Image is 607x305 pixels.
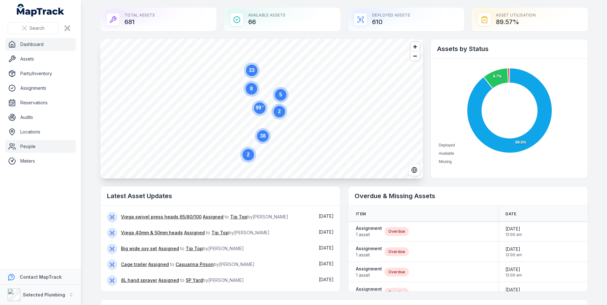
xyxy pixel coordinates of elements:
h2: Assets by Status [437,44,581,53]
time: 30/09/2025, 12:00:00 am [505,226,522,237]
time: 13/10/2025, 8:12:04 am [319,277,334,282]
text: 2 [247,152,250,157]
span: to by [PERSON_NAME] [121,246,244,251]
a: Locations [5,126,76,138]
time: 13/10/2025, 3:54:13 pm [319,229,334,235]
text: 2 [278,109,281,114]
text: 5 [279,92,282,97]
a: Assigned [184,230,205,236]
a: MapTrack [17,4,64,16]
a: Viega swivel press heads 65/80/100 [121,214,202,220]
span: [DATE] [505,246,522,252]
a: 8L hand sprayer [121,277,157,283]
span: to by [PERSON_NAME] [121,214,288,219]
a: Tip Top [211,230,229,236]
a: Assignment1 asset [356,245,382,258]
time: 13/10/2025, 9:28:02 am [319,261,334,266]
button: Search [8,22,59,34]
time: 30/09/2025, 12:00:00 am [505,266,522,278]
a: Assigned [158,277,179,283]
a: SP Yard [186,277,203,283]
a: Dashboard [5,38,76,51]
canvas: Map [100,39,423,178]
a: Assignments [5,82,76,94]
time: 19/09/2025, 12:00:00 am [505,246,522,257]
a: Audits [5,111,76,124]
span: 12:00 am [505,252,522,257]
span: [DATE] [319,229,334,235]
a: Casuarina Prison [176,261,214,268]
a: Assets [5,53,76,65]
a: Assigned [203,214,223,220]
tspan: + [262,105,264,108]
span: Item [356,211,366,217]
a: Assignment1 asset [356,225,382,238]
a: Tip Top [230,214,247,220]
a: Assignment [356,286,382,299]
span: to by [PERSON_NAME] [121,262,255,267]
span: Missing [439,159,452,164]
button: Switch to Satellite View [408,164,420,176]
span: 12:00 am [505,232,522,237]
strong: Assignment [356,225,382,231]
span: Date [505,211,516,217]
span: [DATE] [505,266,522,273]
span: [DATE] [505,287,522,293]
span: Search [30,25,44,31]
a: Assigned [148,261,169,268]
span: Deployed [439,143,455,147]
strong: Contact MapTrack [20,274,62,280]
text: 99 [256,105,264,110]
div: Overdue [384,288,409,297]
strong: Assignment [356,286,382,292]
span: 12:00 am [505,273,522,278]
a: Big wide oxy set [121,245,157,252]
h2: Latest Asset Updates [107,191,334,200]
span: 1 asset [356,272,382,278]
a: Meters [5,155,76,167]
span: [DATE] [319,261,334,266]
time: 13/10/2025, 3:54:13 pm [319,245,334,250]
h2: Overdue & Missing Assets [355,191,581,200]
strong: Assignment [356,266,382,272]
span: [DATE] [505,226,522,232]
button: Zoom out [410,51,420,61]
span: [DATE] [319,277,334,282]
span: to by [PERSON_NAME] [121,230,270,235]
text: 8 [250,86,253,91]
a: Assigned [158,245,179,252]
a: Viega 40mm & 50mm heads [121,230,183,236]
span: 1 asset [356,231,382,238]
div: Overdue [384,268,409,276]
a: Reservations [5,96,76,109]
text: 33 [249,68,255,73]
strong: Assignment [356,245,382,252]
span: [DATE] [319,245,334,250]
a: Cage trailer [121,261,147,268]
div: Overdue [384,247,409,256]
a: Assignment1 asset [356,266,382,278]
text: 38 [260,133,266,139]
a: Parts/Inventory [5,67,76,80]
span: [DATE] [319,213,334,219]
span: to by [PERSON_NAME] [121,277,244,283]
span: Available [439,151,454,156]
strong: Selected Plumbing [23,292,65,297]
button: Zoom in [410,42,420,51]
time: 13/10/2025, 3:54:13 pm [319,213,334,219]
div: Overdue [384,227,409,236]
a: People [5,140,76,153]
span: 1 asset [356,252,382,258]
time: 30/09/2025, 12:00:00 am [505,287,522,298]
a: Tip Top [186,245,203,252]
